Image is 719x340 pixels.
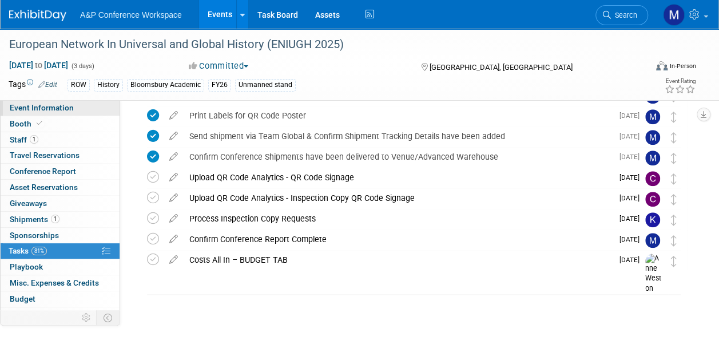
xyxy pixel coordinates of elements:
[595,5,648,25] a: Search
[671,153,677,164] i: Move task
[208,79,231,91] div: FY26
[10,262,43,271] span: Playbook
[1,275,120,291] a: Misc. Expenses & Credits
[619,215,645,223] span: [DATE]
[184,168,613,187] div: Upload QR Code Analytics - QR Code Signage
[1,180,120,195] a: Asset Reservations
[10,151,80,160] span: Travel Reservations
[619,173,645,181] span: [DATE]
[184,188,613,208] div: Upload QR Code Analytics - Inspection Copy QR Code Signage
[645,192,660,207] img: Christine Ritchlin
[1,291,120,307] a: Budget
[5,34,637,55] div: European Network In Universal and Global History (ENIUGH 2025)
[671,173,677,184] i: Move task
[10,183,78,192] span: Asset Reservations
[184,250,613,270] div: Costs All In – BUDGET TAB
[184,147,613,167] div: Confirm Conference Shipments have been delivered to Venue/Advanced Warehouse
[9,78,57,92] td: Tags
[645,233,660,248] img: Maddie Smith
[671,112,677,122] i: Move task
[619,235,645,243] span: [DATE]
[619,256,645,264] span: [DATE]
[164,255,184,265] a: edit
[619,153,645,161] span: [DATE]
[596,60,696,77] div: Event Format
[164,214,184,224] a: edit
[94,79,123,91] div: History
[10,231,59,240] span: Sponsorships
[671,215,677,226] i: Move task
[10,310,86,319] span: ROI, Objectives & ROO
[10,215,59,224] span: Shipments
[10,135,38,144] span: Staff
[10,278,99,287] span: Misc. Expenses & Credits
[1,164,120,179] a: Conference Report
[645,151,660,165] img: Matt Hambridge
[430,63,573,72] span: [GEOGRAPHIC_DATA], [GEOGRAPHIC_DATA]
[671,132,677,143] i: Move task
[80,10,182,19] span: A&P Conference Workspace
[30,135,38,144] span: 1
[671,256,677,267] i: Move task
[10,294,35,303] span: Budget
[1,228,120,243] a: Sponsorships
[1,132,120,148] a: Staff1
[671,235,677,246] i: Move task
[619,132,645,140] span: [DATE]
[31,247,47,255] span: 81%
[184,126,613,146] div: Send shipment via Team Global & Confirm Shipment Tracking Details have been added
[10,167,76,176] span: Conference Report
[67,79,90,91] div: ROW
[70,62,94,70] span: (3 days)
[77,310,97,325] td: Personalize Event Tab Strip
[164,131,184,141] a: edit
[97,310,120,325] td: Toggle Event Tabs
[164,152,184,162] a: edit
[619,194,645,202] span: [DATE]
[619,112,645,120] span: [DATE]
[127,79,204,91] div: Bloomsbury Academic
[645,109,660,124] img: Matt Hambridge
[184,209,613,228] div: Process Inspection Copy Requests
[164,110,184,121] a: edit
[164,172,184,183] a: edit
[645,171,660,186] img: Christine Ritchlin
[10,199,47,208] span: Giveaways
[9,246,47,255] span: Tasks
[645,130,660,145] img: Matt Hambridge
[184,106,613,125] div: Print Labels for QR Code Poster
[671,194,677,205] i: Move task
[33,61,44,70] span: to
[10,103,74,112] span: Event Information
[1,116,120,132] a: Booth
[1,212,120,227] a: Shipments1
[235,79,296,91] div: Unmanned stand
[51,215,59,223] span: 1
[184,230,613,249] div: Confirm Conference Report Complete
[9,60,69,70] span: [DATE] [DATE]
[645,212,660,227] img: Kate Hunneyball
[10,119,45,128] span: Booth
[645,254,662,294] img: Anne Weston
[164,193,184,203] a: edit
[185,60,253,72] button: Committed
[611,11,637,19] span: Search
[164,234,184,244] a: edit
[1,243,120,259] a: Tasks81%
[38,81,57,89] a: Edit
[1,307,120,323] a: ROI, Objectives & ROO
[669,62,696,70] div: In-Person
[9,10,66,21] img: ExhibitDay
[37,120,42,126] i: Booth reservation complete
[1,259,120,275] a: Playbook
[665,78,696,84] div: Event Rating
[1,196,120,211] a: Giveaways
[656,61,668,70] img: Format-Inperson.png
[663,4,685,26] img: Matt Hambridge
[1,148,120,163] a: Travel Reservations
[1,100,120,116] a: Event Information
